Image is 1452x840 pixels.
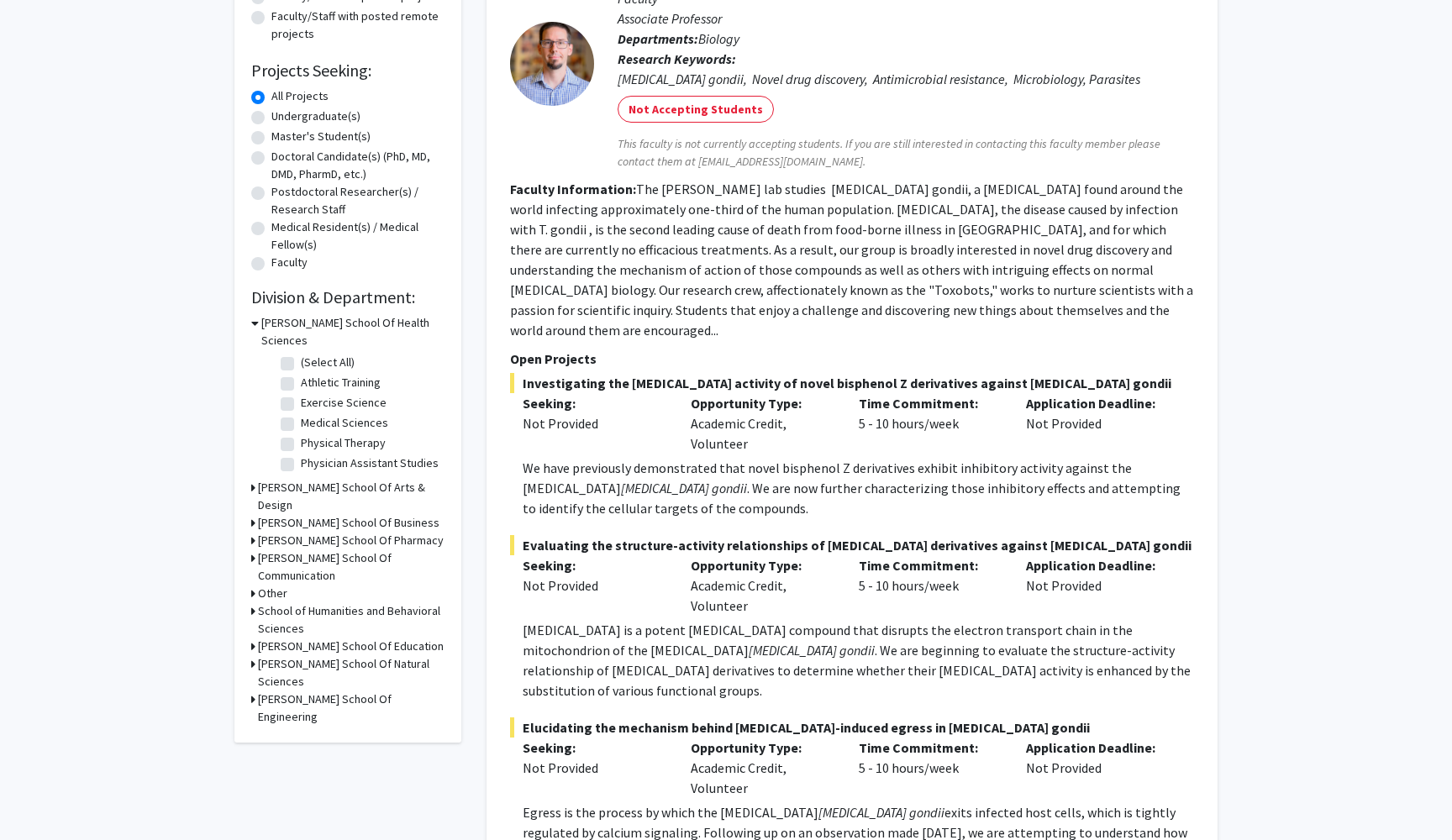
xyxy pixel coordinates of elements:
p: Application Deadline: [1026,555,1169,575]
b: Departments: [618,30,698,47]
iframe: Chat [13,764,71,827]
b: Research Keywords: [618,50,736,67]
h3: School of Humanities and Behavioral Sciences [258,602,445,638]
div: Academic Credit, Volunteer [678,555,846,616]
span: Investigating the [MEDICAL_DATA] activity of novel bisphenol Z derivatives against [MEDICAL_DATA]... [510,373,1194,393]
span: Elucidating the mechanism behind [MEDICAL_DATA]-induced egress in [MEDICAL_DATA] gondii [510,717,1194,738]
label: Exercise Science [301,394,387,412]
p: Seeking: [523,738,665,758]
em: [MEDICAL_DATA] gondii [621,480,747,496]
label: Athletic Training [301,374,381,391]
p: Associate Professor [618,8,1194,29]
p: Opportunity Type: [691,393,834,413]
p: Application Deadline: [1026,738,1169,758]
em: [MEDICAL_DATA] gondii [818,804,944,821]
h3: [PERSON_NAME] School Of Arts & Design [258,479,445,514]
p: Time Commitment: [859,738,1002,758]
div: Not Provided [1013,738,1181,798]
p: Seeking: [523,393,665,413]
span: This faculty is not currently accepting students. If you are still interested in contacting this ... [618,135,1194,171]
p: Opportunity Type: [691,738,834,758]
p: Time Commitment: [859,555,1002,575]
label: Faculty/Staff with posted remote projects [271,8,445,43]
h3: [PERSON_NAME] School Of Engineering [258,690,445,726]
label: Faculty [271,254,308,271]
div: [MEDICAL_DATA] gondii, Novel drug discovery, Antimicrobial resistance, Microbiology, Parasites [618,69,1194,89]
div: Not Provided [523,575,665,596]
b: Faculty Information: [510,181,636,197]
div: Not Provided [1013,393,1181,454]
div: Not Provided [523,758,665,778]
h3: [PERSON_NAME] School Of Pharmacy [258,532,444,549]
h3: [PERSON_NAME] School Of Communication [258,549,445,585]
div: Academic Credit, Volunteer [678,393,846,454]
h3: [PERSON_NAME] School Of Education [258,638,444,655]
h3: [PERSON_NAME] School Of Health Sciences [261,314,445,349]
p: Application Deadline: [1026,393,1169,413]
div: Academic Credit, Volunteer [678,738,846,798]
p: [MEDICAL_DATA] is a potent [MEDICAL_DATA] compound that disrupts the electron transport chain in ... [523,620,1194,701]
div: 5 - 10 hours/week [846,738,1014,798]
div: Not Provided [523,413,665,433]
div: Not Provided [1013,555,1181,616]
span: Biology [698,30,739,47]
h2: Projects Seeking: [251,60,445,81]
h2: Division & Department: [251,287,445,307]
h3: [PERSON_NAME] School Of Natural Sciences [258,655,445,690]
p: Time Commitment: [859,393,1002,413]
label: Doctoral Candidate(s) (PhD, MD, DMD, PharmD, etc.) [271,148,445,183]
p: Opportunity Type: [691,555,834,575]
label: Medical Resident(s) / Medical Fellow(s) [271,218,445,254]
fg-read-more: The [PERSON_NAME] lab studies [MEDICAL_DATA] gondii, a [MEDICAL_DATA] found around the world infe... [510,181,1193,339]
h3: [PERSON_NAME] School Of Business [258,514,439,532]
span: Evaluating the structure-activity relationships of [MEDICAL_DATA] derivatives against [MEDICAL_DA... [510,535,1194,555]
div: 5 - 10 hours/week [846,555,1014,616]
em: [MEDICAL_DATA] gondii [749,642,875,659]
div: 5 - 10 hours/week [846,393,1014,454]
p: Seeking: [523,555,665,575]
label: All Projects [271,87,329,105]
label: Physical Therapy [301,434,386,452]
label: Postdoctoral Researcher(s) / Research Staff [271,183,445,218]
h3: Other [258,585,287,602]
label: Master's Student(s) [271,128,371,145]
label: Undergraduate(s) [271,108,360,125]
mat-chip: Not Accepting Students [618,96,774,123]
label: Physician Assistant Studies [301,454,439,472]
label: (Select All) [301,354,355,371]
label: Medical Sciences [301,414,388,432]
p: Open Projects [510,349,1194,369]
p: We have previously demonstrated that novel bisphenol Z derivatives exhibit inhibitory activity ag... [523,458,1194,518]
